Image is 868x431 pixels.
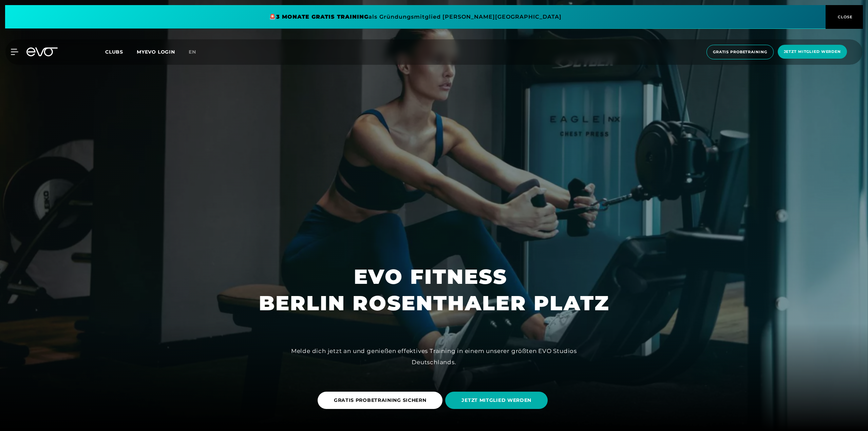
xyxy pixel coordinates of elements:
a: GRATIS PROBETRAINING SICHERN [318,387,446,414]
a: Gratis Probetraining [704,45,776,59]
span: Jetzt Mitglied werden [784,49,841,55]
span: Gratis Probetraining [713,49,767,55]
span: JETZT MITGLIED WERDEN [461,397,531,404]
span: en [189,49,196,55]
span: Clubs [105,49,123,55]
a: Jetzt Mitglied werden [776,45,849,59]
a: MYEVO LOGIN [137,49,175,55]
a: Clubs [105,48,137,55]
div: Melde dich jetzt an und genießen effektives Training in einem unserer größten EVO Studios Deutsch... [281,346,587,368]
span: GRATIS PROBETRAINING SICHERN [334,397,427,404]
span: CLOSE [836,14,853,20]
a: JETZT MITGLIED WERDEN [445,387,550,414]
button: CLOSE [826,5,863,29]
a: en [189,48,204,56]
h1: EVO FITNESS BERLIN ROSENTHALER PLATZ [259,263,609,316]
